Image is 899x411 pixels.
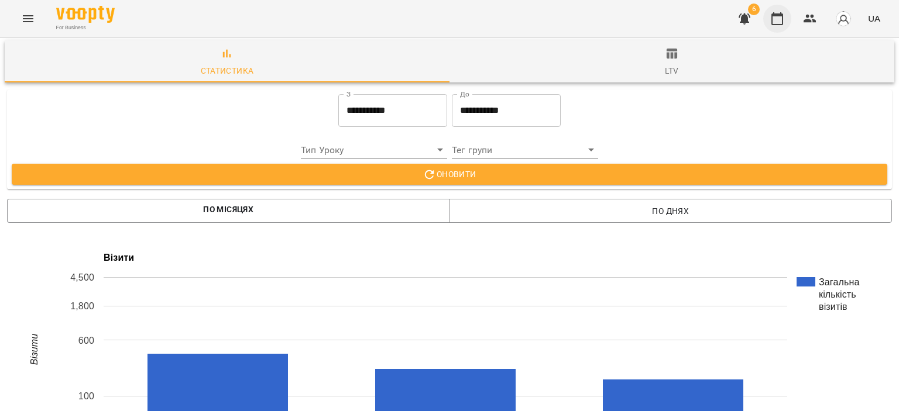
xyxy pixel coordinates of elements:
[748,4,760,15] span: 6
[819,277,860,287] text: Загальна
[78,391,94,401] text: 100
[449,199,893,223] button: По днях
[29,334,39,365] text: Візити
[78,336,94,346] text: 600
[56,6,115,23] img: Voopty Logo
[7,199,450,223] button: По місяцях
[665,64,678,78] div: ltv
[819,302,847,312] text: візитів
[201,64,254,78] div: Статистика
[70,301,94,311] text: 1,800
[21,167,878,181] span: Оновити
[819,289,856,299] text: кількість
[12,164,887,185] button: Оновити
[868,12,880,25] span: UA
[459,204,883,218] span: По днях
[56,24,115,32] span: For Business
[14,5,42,33] button: Menu
[70,273,94,283] text: 4,500
[863,8,885,29] button: UA
[104,253,134,263] text: Візити
[835,11,852,27] img: avatar_s.png
[203,202,253,216] label: По місяцях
